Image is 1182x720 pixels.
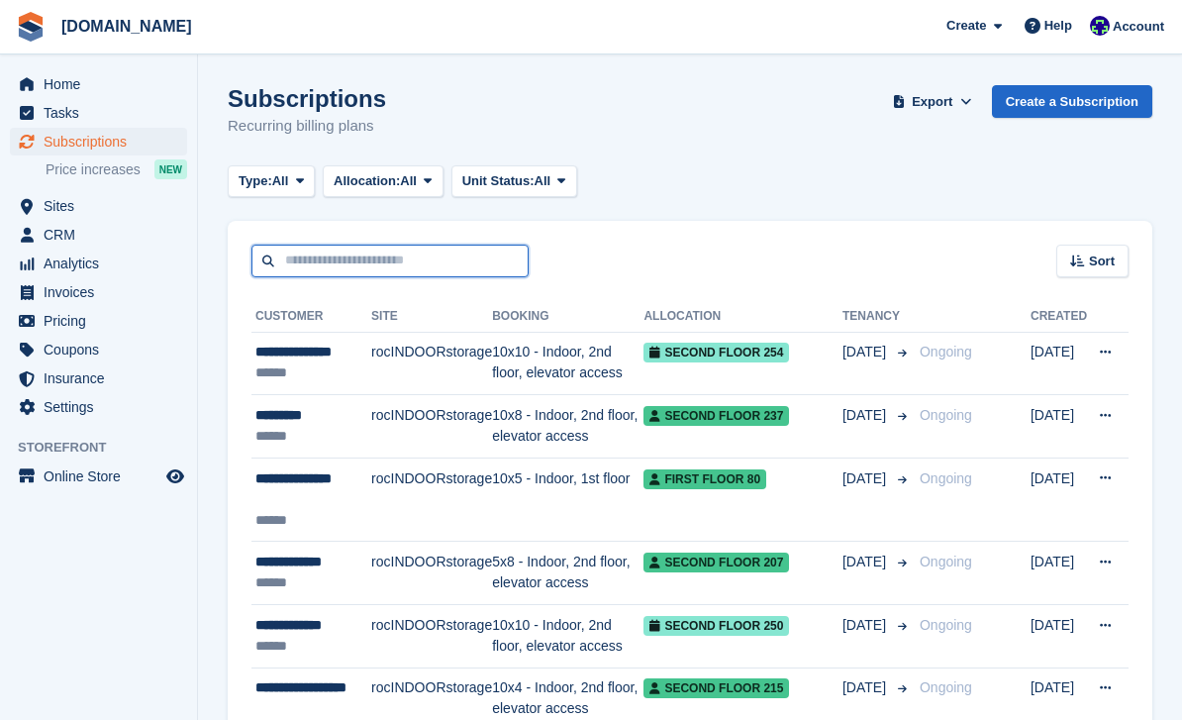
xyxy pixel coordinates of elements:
span: Export [912,92,952,112]
span: Storefront [18,438,197,458]
span: CRM [44,221,162,249]
td: 10x10 - Indoor, 2nd floor, elevator access [492,605,643,669]
td: rocINDOORstorage [371,332,492,395]
td: [DATE] [1031,332,1087,395]
td: rocINDOORstorage [371,542,492,605]
a: menu [10,221,187,249]
span: [DATE] [842,615,890,636]
span: Insurance [44,364,162,392]
span: Pricing [44,307,162,335]
th: Customer [251,301,371,333]
span: Second floor 207 [643,553,789,572]
p: Recurring billing plans [228,115,386,138]
td: 10x10 - Indoor, 2nd floor, elevator access [492,332,643,395]
img: stora-icon-8386f47178a22dfd0bd8f6a31ec36ba5ce8667c1dd55bd0f319d3a0aa187defe.svg [16,12,46,42]
span: All [272,171,289,191]
span: Invoices [44,278,162,306]
td: 10x8 - Indoor, 2nd floor, elevator access [492,395,643,459]
a: menu [10,70,187,98]
span: All [400,171,417,191]
a: Price increases NEW [46,158,187,180]
a: menu [10,278,187,306]
span: [DATE] [842,468,890,489]
span: Subscriptions [44,128,162,155]
span: Price increases [46,160,141,179]
button: Allocation: All [323,165,443,198]
span: All [535,171,551,191]
span: Online Store [44,463,162,490]
span: Ongoing [920,554,972,569]
span: [DATE] [842,552,890,572]
span: Allocation: [334,171,400,191]
a: menu [10,393,187,421]
a: Create a Subscription [992,85,1152,118]
span: [DATE] [842,405,890,426]
span: Ongoing [920,617,972,633]
span: Tasks [44,99,162,127]
a: menu [10,336,187,363]
span: Ongoing [920,470,972,486]
td: [DATE] [1031,542,1087,605]
td: 5x8 - Indoor, 2nd floor, elevator access [492,542,643,605]
span: Settings [44,393,162,421]
span: Ongoing [920,344,972,360]
span: Home [44,70,162,98]
a: menu [10,192,187,220]
span: Help [1044,16,1072,36]
span: Create [946,16,986,36]
td: rocINDOORstorage [371,458,492,542]
span: Sort [1089,252,1115,271]
td: rocINDOORstorage [371,605,492,669]
a: menu [10,128,187,155]
td: [DATE] [1031,605,1087,669]
th: Created [1031,301,1087,333]
span: Sites [44,192,162,220]
th: Tenancy [842,301,912,333]
span: Ongoing [920,679,972,695]
span: [DATE] [842,677,890,698]
a: Preview store [163,464,187,488]
span: Coupons [44,336,162,363]
span: Type: [239,171,272,191]
td: [DATE] [1031,395,1087,459]
a: menu [10,307,187,335]
a: menu [10,463,187,490]
span: Analytics [44,250,162,277]
img: Mike Gruttadaro [1090,16,1110,36]
div: NEW [154,159,187,179]
a: [DOMAIN_NAME] [53,10,200,43]
span: Unit Status: [462,171,535,191]
span: Second floor 237 [643,406,789,426]
th: Allocation [643,301,842,333]
th: Site [371,301,492,333]
span: [DATE] [842,342,890,362]
span: Second floor 215 [643,678,789,698]
a: menu [10,99,187,127]
td: [DATE] [1031,458,1087,542]
span: First Floor 80 [643,469,766,489]
span: Second floor 254 [643,343,789,362]
th: Booking [492,301,643,333]
span: Second floor 250 [643,616,789,636]
button: Type: All [228,165,315,198]
td: rocINDOORstorage [371,395,492,459]
h1: Subscriptions [228,85,386,112]
a: menu [10,250,187,277]
button: Export [889,85,976,118]
span: Account [1113,17,1164,37]
td: 10x5 - Indoor, 1st floor [492,458,643,542]
button: Unit Status: All [451,165,577,198]
a: menu [10,364,187,392]
span: Ongoing [920,407,972,423]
